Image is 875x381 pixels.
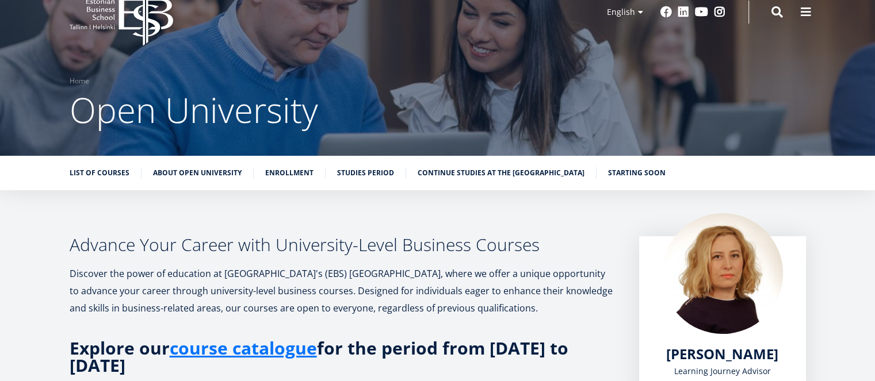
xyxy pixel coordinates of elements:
[695,6,708,18] a: Youtube
[660,6,672,18] a: Facebook
[666,345,778,363] a: [PERSON_NAME]
[170,340,317,357] a: course catalogue
[418,167,584,179] a: Continue studies at the [GEOGRAPHIC_DATA]
[662,213,783,334] img: Kadri Osula Learning Journey Advisor
[265,167,314,179] a: Enrollment
[70,336,568,377] strong: Explore our for the period from [DATE] to [DATE]
[662,363,783,380] div: Learning Journey Advisor
[70,86,318,133] span: Open University
[70,167,129,179] a: List of Courses
[666,344,778,363] span: [PERSON_NAME]
[153,167,242,179] a: About Open University
[70,236,616,253] h3: Advance Your Career with University-Level Business Courses
[714,6,725,18] a: Instagram
[70,265,616,317] p: Discover the power of education at [GEOGRAPHIC_DATA]'s (EBS) [GEOGRAPHIC_DATA], where we offer a ...
[70,75,89,87] a: Home
[337,167,394,179] a: Studies period
[678,6,689,18] a: Linkedin
[608,167,666,179] a: Starting soon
